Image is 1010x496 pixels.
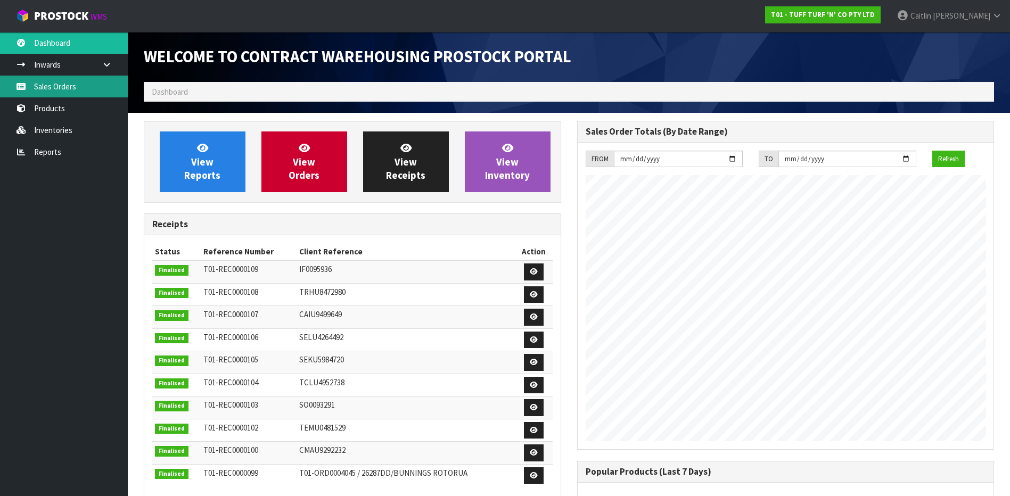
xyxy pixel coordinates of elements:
span: T01-REC0000099 [203,468,258,478]
span: View Orders [289,142,319,181]
span: T01-REC0000102 [203,423,258,433]
th: Status [152,243,201,260]
img: cube-alt.png [16,9,29,22]
span: Welcome to Contract Warehousing ProStock Portal [144,46,571,67]
a: ViewOrders [261,131,347,192]
span: CMAU9292232 [299,445,346,455]
span: Finalised [155,424,188,434]
span: T01-REC0000107 [203,309,258,319]
span: T01-REC0000103 [203,400,258,410]
span: View Reports [184,142,220,181]
div: TO [759,151,778,168]
th: Reference Number [201,243,296,260]
span: Finalised [155,265,188,276]
span: ProStock [34,9,88,23]
span: SEKU5984720 [299,354,344,365]
span: Finalised [155,288,188,299]
a: ViewReports [160,131,245,192]
span: T01-REC0000105 [203,354,258,365]
h3: Receipts [152,219,553,229]
span: IF0095936 [299,264,332,274]
span: Dashboard [152,87,188,97]
span: Finalised [155,401,188,411]
span: T01-REC0000100 [203,445,258,455]
span: T01-REC0000106 [203,332,258,342]
button: Refresh [932,151,965,168]
span: CAIU9499649 [299,309,342,319]
span: Finalised [155,310,188,321]
h3: Popular Products (Last 7 Days) [586,467,986,477]
span: TCLU4952738 [299,377,344,387]
span: Finalised [155,446,188,457]
th: Action [515,243,552,260]
span: Finalised [155,378,188,389]
span: TEMU0481529 [299,423,346,433]
span: Caitlin [910,11,931,21]
small: WMS [91,12,107,22]
span: T01-REC0000104 [203,377,258,387]
a: ViewInventory [465,131,551,192]
span: T01-ORD0004045 / 26287DD/BUNNINGS ROTORUA [299,468,467,478]
div: FROM [586,151,614,168]
h3: Sales Order Totals (By Date Range) [586,127,986,137]
a: ViewReceipts [363,131,449,192]
span: Finalised [155,333,188,344]
span: [PERSON_NAME] [933,11,990,21]
th: Client Reference [297,243,515,260]
span: View Inventory [485,142,530,181]
span: SO0093291 [299,400,335,410]
strong: T01 - TUFF TURF 'N' CO PTY LTD [771,10,875,19]
span: Finalised [155,356,188,366]
span: T01-REC0000108 [203,287,258,297]
span: T01-REC0000109 [203,264,258,274]
span: SELU4264492 [299,332,343,342]
span: TRHU8472980 [299,287,346,297]
span: Finalised [155,469,188,480]
span: View Receipts [386,142,425,181]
